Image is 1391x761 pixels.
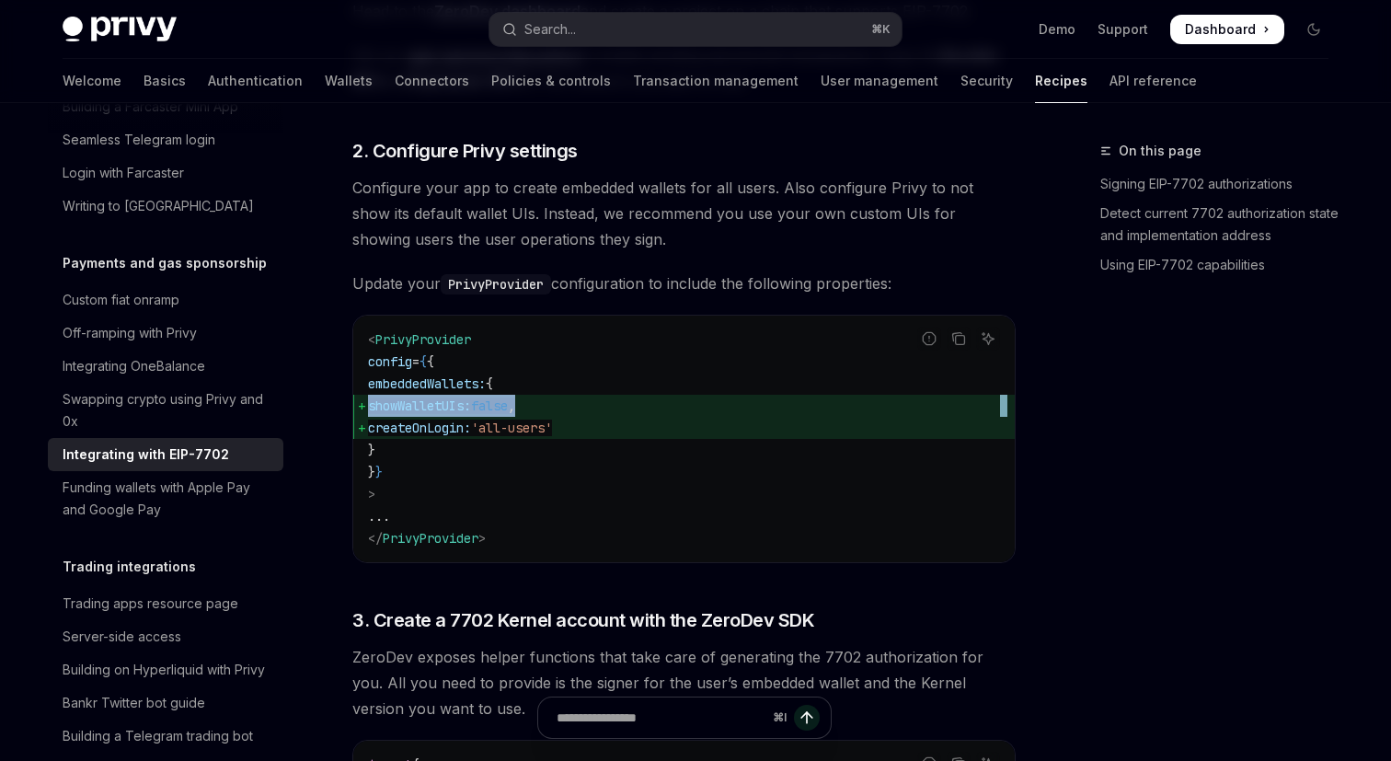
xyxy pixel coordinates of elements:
span: PrivyProvider [383,530,478,547]
span: > [368,486,375,502]
a: Writing to [GEOGRAPHIC_DATA] [48,190,283,223]
span: embeddedWallets: [368,375,486,392]
div: Building a Telegram trading bot [63,725,253,747]
a: Signing EIP-7702 authorizations [1100,169,1343,199]
a: Funding wallets with Apple Pay and Google Pay [48,471,283,526]
a: Welcome [63,59,121,103]
a: Detect current 7702 authorization state and implementation address [1100,199,1343,250]
a: Swapping crypto using Privy and 0x [48,383,283,438]
a: User management [821,59,938,103]
div: Funding wallets with Apple Pay and Google Pay [63,477,272,521]
span: ⌘ K [871,22,891,37]
a: Using EIP-7702 capabilities [1100,250,1343,280]
a: Security [960,59,1013,103]
button: Open search [489,13,902,46]
a: Support [1098,20,1148,39]
span: Configure your app to create embedded wallets for all users. Also configure Privy to not show its... [352,175,1016,252]
span: 'all-users' [471,420,552,436]
div: Search... [524,18,576,40]
span: Dashboard [1185,20,1256,39]
a: Transaction management [633,59,799,103]
a: Recipes [1035,59,1087,103]
a: Connectors [395,59,469,103]
button: Ask AI [976,327,1000,351]
span: Update your configuration to include the following properties: [352,271,1016,296]
span: config [368,353,412,370]
span: = [412,353,420,370]
a: Wallets [325,59,373,103]
div: Integrating OneBalance [63,355,205,377]
button: Toggle dark mode [1299,15,1328,44]
div: Bankr Twitter bot guide [63,692,205,714]
a: Demo [1039,20,1075,39]
span: > [478,530,486,547]
a: Dashboard [1170,15,1284,44]
span: ... [368,508,390,525]
button: Report incorrect code [917,327,941,351]
span: } [368,464,375,480]
span: , [508,398,515,414]
div: Login with Farcaster [63,162,184,184]
img: dark logo [63,17,177,42]
span: { [486,375,493,392]
a: Authentication [208,59,303,103]
span: </ [368,530,383,547]
span: ZeroDev exposes helper functions that take care of generating the 7702 authorization for you. All... [352,644,1016,721]
a: Seamless Telegram login [48,123,283,156]
span: 3. Create a 7702 Kernel account with the ZeroDev SDK [352,607,814,633]
a: Off-ramping with Privy [48,317,283,350]
div: Custom fiat onramp [63,289,179,311]
span: { [427,353,434,370]
a: Integrating with EIP-7702 [48,438,283,471]
h5: Payments and gas sponsorship [63,252,267,274]
code: PrivyProvider [441,274,551,294]
a: Custom fiat onramp [48,283,283,317]
a: Policies & controls [491,59,611,103]
div: Writing to [GEOGRAPHIC_DATA] [63,195,254,217]
span: < [368,331,375,348]
a: Bankr Twitter bot guide [48,686,283,720]
h5: Trading integrations [63,556,196,578]
div: Swapping crypto using Privy and 0x [63,388,272,432]
div: Off-ramping with Privy [63,322,197,344]
button: Send message [794,705,820,731]
div: Server-side access [63,626,181,648]
a: Login with Farcaster [48,156,283,190]
div: Integrating with EIP-7702 [63,444,229,466]
span: { [420,353,427,370]
span: false [471,398,508,414]
a: Integrating OneBalance [48,350,283,383]
span: 2. Configure Privy settings [352,138,578,164]
a: Trading apps resource page [48,587,283,620]
span: createOnLogin: [368,420,471,436]
span: PrivyProvider [375,331,471,348]
a: Server-side access [48,620,283,653]
a: Basics [144,59,186,103]
span: showWalletUIs: [368,398,471,414]
div: Building on Hyperliquid with Privy [63,659,265,681]
a: Building a Telegram trading bot [48,720,283,753]
div: Trading apps resource page [63,593,238,615]
div: Seamless Telegram login [63,129,215,151]
span: On this page [1119,140,1201,162]
span: } [368,442,375,458]
input: Ask a question... [557,698,765,738]
button: Copy the contents from the code block [947,327,971,351]
span: } [375,464,383,480]
a: API reference [1109,59,1197,103]
a: Building on Hyperliquid with Privy [48,653,283,686]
